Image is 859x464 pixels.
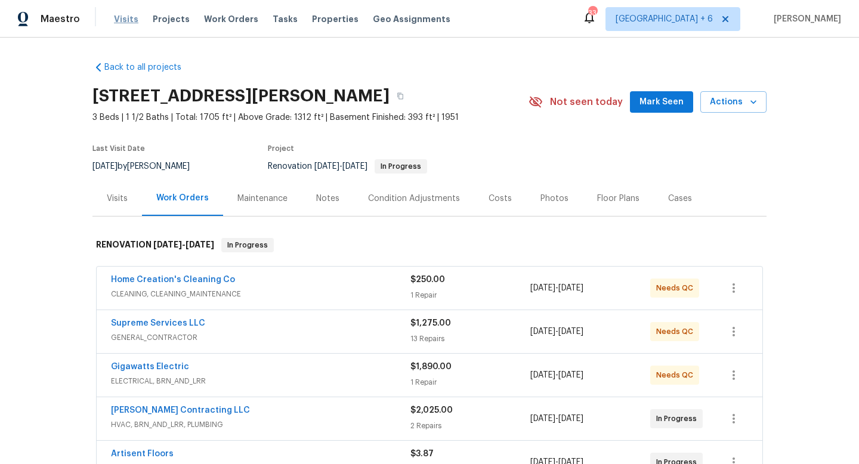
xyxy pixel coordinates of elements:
[268,162,427,171] span: Renovation
[390,85,411,107] button: Copy Address
[530,413,583,425] span: -
[268,145,294,152] span: Project
[92,159,204,174] div: by [PERSON_NAME]
[92,90,390,102] h2: [STREET_ADDRESS][PERSON_NAME]
[111,406,250,414] a: [PERSON_NAME] Contracting LLC
[92,226,767,264] div: RENOVATION [DATE]-[DATE]In Progress
[656,282,698,294] span: Needs QC
[410,376,530,388] div: 1 Repair
[530,327,555,336] span: [DATE]
[530,282,583,294] span: -
[410,450,434,458] span: $3.87
[111,288,410,300] span: CLEANING, CLEANING_MAINTENANCE
[558,284,583,292] span: [DATE]
[410,333,530,345] div: 13 Repairs
[530,371,555,379] span: [DATE]
[223,239,273,251] span: In Progress
[204,13,258,25] span: Work Orders
[769,13,841,25] span: [PERSON_NAME]
[656,413,702,425] span: In Progress
[153,13,190,25] span: Projects
[558,371,583,379] span: [DATE]
[410,289,530,301] div: 1 Repair
[530,326,583,338] span: -
[111,276,235,284] a: Home Creation's Cleaning Co
[700,91,767,113] button: Actions
[41,13,80,25] span: Maestro
[588,7,597,19] div: 33
[668,193,692,205] div: Cases
[237,193,288,205] div: Maintenance
[114,13,138,25] span: Visits
[153,240,182,249] span: [DATE]
[273,15,298,23] span: Tasks
[540,193,568,205] div: Photos
[92,112,529,123] span: 3 Beds | 1 1/2 Baths | Total: 1705 ft² | Above Grade: 1312 ft² | Basement Finished: 393 ft² | 1951
[92,145,145,152] span: Last Visit Date
[111,419,410,431] span: HVAC, BRN_AND_LRR, PLUMBING
[368,193,460,205] div: Condition Adjustments
[312,13,359,25] span: Properties
[597,193,639,205] div: Floor Plans
[96,238,214,252] h6: RENOVATION
[316,193,339,205] div: Notes
[376,163,426,170] span: In Progress
[111,450,174,458] a: Artisent Floors
[111,363,189,371] a: Gigawatts Electric
[156,192,209,204] div: Work Orders
[616,13,713,25] span: [GEOGRAPHIC_DATA] + 6
[530,369,583,381] span: -
[530,414,555,423] span: [DATE]
[630,91,693,113] button: Mark Seen
[410,319,451,327] span: $1,275.00
[111,319,205,327] a: Supreme Services LLC
[550,96,623,108] span: Not seen today
[558,327,583,336] span: [DATE]
[342,162,367,171] span: [DATE]
[656,369,698,381] span: Needs QC
[314,162,367,171] span: -
[111,375,410,387] span: ELECTRICAL, BRN_AND_LRR
[530,284,555,292] span: [DATE]
[558,414,583,423] span: [DATE]
[153,240,214,249] span: -
[410,406,453,414] span: $2,025.00
[314,162,339,171] span: [DATE]
[107,193,128,205] div: Visits
[639,95,684,110] span: Mark Seen
[710,95,757,110] span: Actions
[489,193,512,205] div: Costs
[410,363,452,371] span: $1,890.00
[410,420,530,432] div: 2 Repairs
[373,13,450,25] span: Geo Assignments
[410,276,445,284] span: $250.00
[186,240,214,249] span: [DATE]
[92,61,207,73] a: Back to all projects
[111,332,410,344] span: GENERAL_CONTRACTOR
[92,162,118,171] span: [DATE]
[656,326,698,338] span: Needs QC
